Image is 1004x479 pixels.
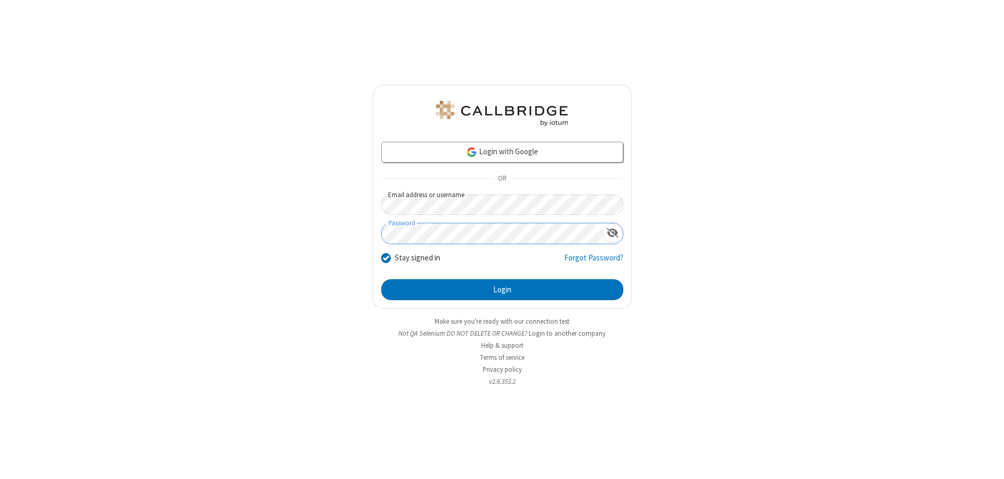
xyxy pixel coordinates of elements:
a: Forgot Password? [564,252,623,272]
div: Show password [602,223,623,243]
span: OR [494,172,510,186]
li: Not QA Selenium DO NOT DELETE OR CHANGE? [373,328,632,338]
label: Stay signed in [395,252,440,264]
a: Help & support [481,341,523,350]
button: Login to another company [529,328,606,338]
iframe: Chat [978,452,996,472]
a: Privacy policy [483,365,522,374]
input: Email address or username [381,195,623,215]
a: Make sure you're ready with our connection test [435,317,569,326]
li: v2.6.353.2 [373,377,632,386]
img: QA Selenium DO NOT DELETE OR CHANGE [434,101,570,126]
a: Terms of service [480,353,524,362]
input: Password [382,223,602,244]
a: Login with Google [381,142,623,163]
button: Login [381,279,623,300]
img: google-icon.png [466,146,477,158]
